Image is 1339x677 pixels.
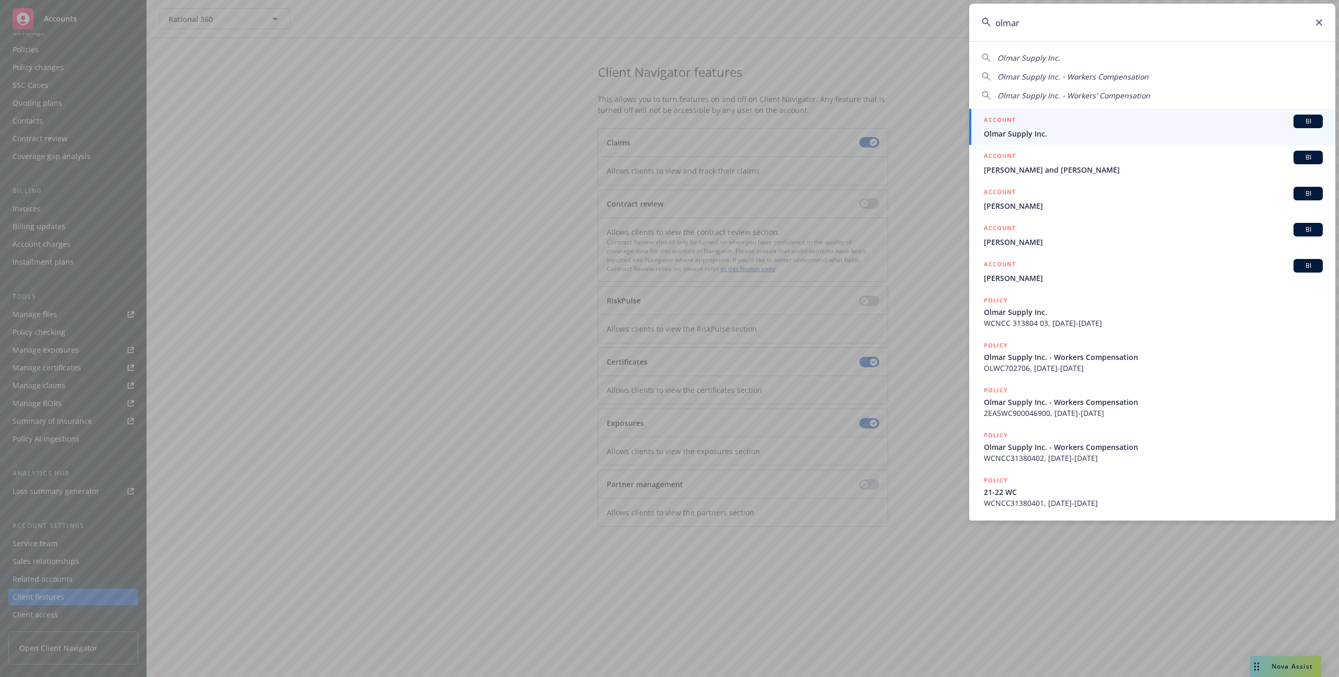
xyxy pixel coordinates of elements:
span: 21-22 WC [984,487,1323,498]
span: BI [1298,189,1319,198]
span: [PERSON_NAME] [984,273,1323,284]
a: POLICYOlmar Supply Inc. - Workers CompensationOLWC702706, [DATE]-[DATE] [969,334,1335,379]
span: Olmar Supply Inc. - Workers Compensation [997,72,1149,82]
span: OLWC702706, [DATE]-[DATE] [984,363,1323,374]
h5: ACCOUNT [984,151,1016,163]
a: POLICYOlmar Supply Inc. - Workers CompensationWCNCC31380402, [DATE]-[DATE] [969,424,1335,469]
span: Olmar Supply Inc. - Workers' Compensation [997,91,1150,100]
h5: POLICY [984,430,1008,441]
h5: POLICY [984,475,1008,486]
a: ACCOUNTBI[PERSON_NAME] [969,181,1335,217]
span: Olmar Supply Inc. [984,128,1323,139]
span: BI [1298,153,1319,162]
span: Olmar Supply Inc. - Workers Compensation [984,397,1323,408]
span: BI [1298,261,1319,270]
h5: POLICY [984,385,1008,396]
span: BI [1298,225,1319,234]
span: 2EA5WC900046900, [DATE]-[DATE] [984,408,1323,419]
span: [PERSON_NAME] and [PERSON_NAME] [984,164,1323,175]
span: WCNCC 313804 03, [DATE]-[DATE] [984,318,1323,329]
span: Olmar Supply Inc. - Workers Compensation [984,442,1323,453]
input: Search... [969,4,1335,41]
span: [PERSON_NAME] [984,200,1323,211]
h5: ACCOUNT [984,259,1016,272]
h5: POLICY [984,295,1008,306]
a: POLICYOlmar Supply Inc.WCNCC 313804 03, [DATE]-[DATE] [969,289,1335,334]
h5: POLICY [984,340,1008,351]
span: Olmar Supply Inc. - Workers Compensation [984,352,1323,363]
h5: ACCOUNT [984,115,1016,127]
a: POLICYOlmar Supply Inc. - Workers Compensation2EA5WC900046900, [DATE]-[DATE] [969,379,1335,424]
h5: ACCOUNT [984,187,1016,199]
span: [PERSON_NAME] [984,236,1323,247]
span: WCNCC31380402, [DATE]-[DATE] [984,453,1323,464]
a: ACCOUNTBIOlmar Supply Inc. [969,109,1335,145]
a: ACCOUNTBI[PERSON_NAME] [969,253,1335,289]
span: WCNCC31380401, [DATE]-[DATE] [984,498,1323,509]
a: ACCOUNTBI[PERSON_NAME] and [PERSON_NAME] [969,145,1335,181]
span: BI [1298,117,1319,126]
a: ACCOUNTBI[PERSON_NAME] [969,217,1335,253]
a: POLICY21-22 WCWCNCC31380401, [DATE]-[DATE] [969,469,1335,514]
span: Olmar Supply Inc. [984,307,1323,318]
span: Olmar Supply Inc. [997,53,1060,63]
h5: ACCOUNT [984,223,1016,235]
